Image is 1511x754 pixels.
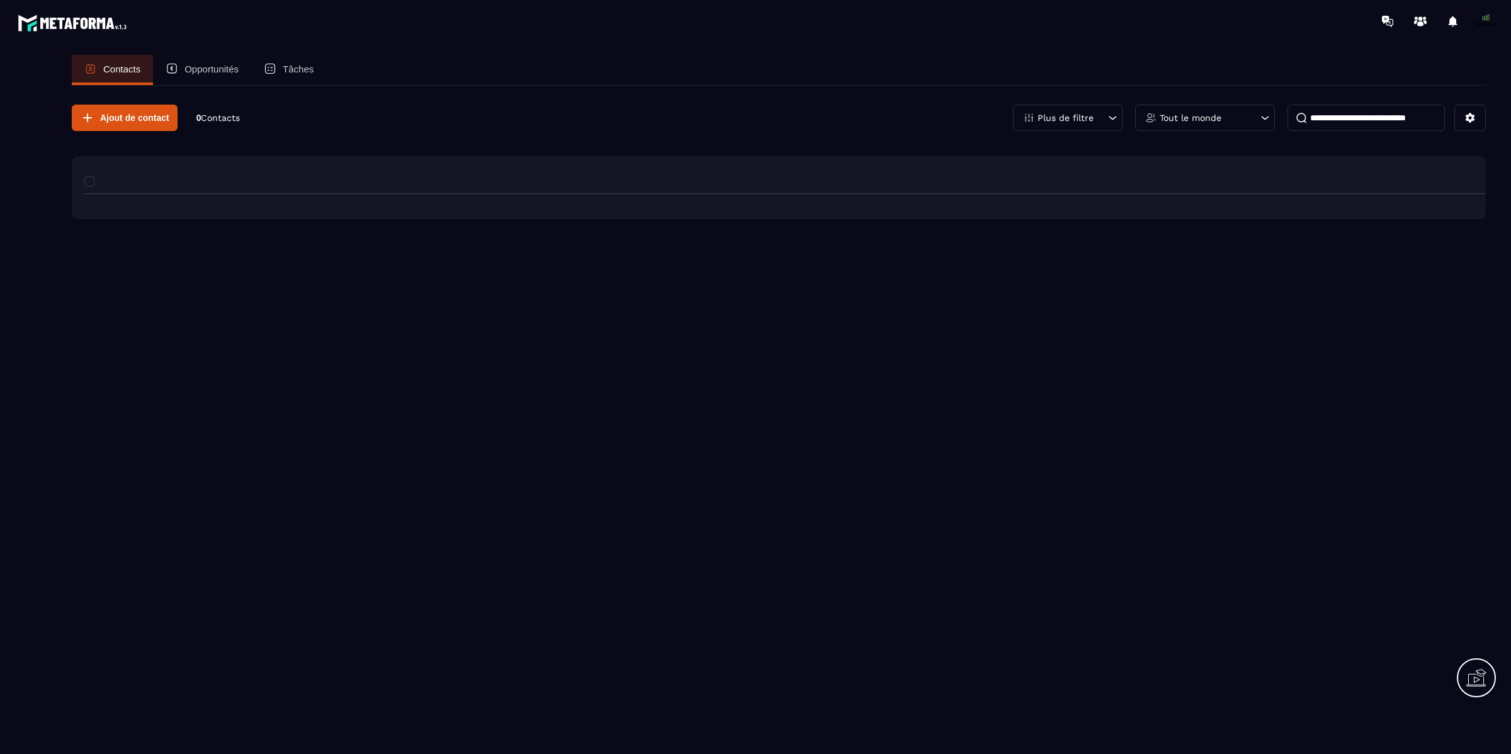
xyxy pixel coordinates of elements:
[261,55,337,85] a: Tâches
[18,11,131,35] img: logo
[100,111,172,124] span: Ajout de contact
[1038,113,1094,122] p: Plus de filtre
[292,63,324,74] p: Tâches
[157,55,261,85] a: Opportunités
[72,105,180,131] button: Ajout de contact
[72,55,157,85] a: Contacts
[188,63,248,74] p: Opportunités
[205,113,244,123] span: Contacts
[199,112,244,124] p: 0
[1160,113,1221,122] p: Tout le monde
[103,63,144,74] p: Contacts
